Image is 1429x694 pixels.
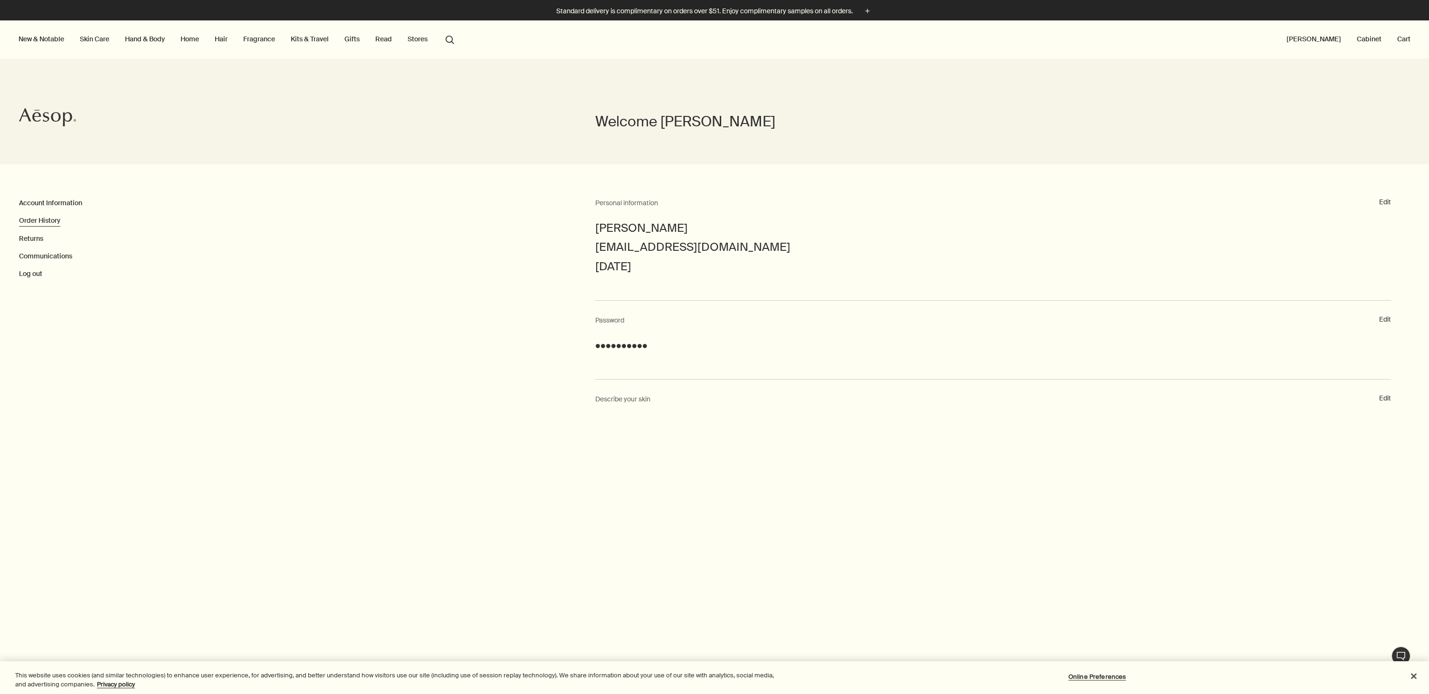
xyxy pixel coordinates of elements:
[17,33,66,45] button: New & Notable
[1379,394,1391,403] button: Edit
[595,219,1391,238] div: [PERSON_NAME]
[19,234,43,243] a: Returns
[406,33,429,45] button: Stores
[1403,666,1424,687] button: Close
[343,33,362,45] a: Gifts
[19,198,595,279] nav: My Account Page Menu Navigation
[19,199,82,207] a: Account Information
[17,20,458,58] nav: primary
[19,269,42,279] button: Log out
[1379,198,1391,207] button: Edit
[1379,315,1391,324] button: Edit
[1285,33,1343,45] button: [PERSON_NAME]
[17,105,78,132] a: Aesop
[241,33,277,45] a: Fragrance
[97,680,135,688] a: More information about your privacy, opens in a new tab
[78,33,111,45] a: Skin Care
[373,33,394,45] a: Read
[556,6,853,16] p: Standard delivery is complimentary on orders over $51. Enjoy complimentary samples on all orders.
[595,257,1391,276] div: [DATE]
[595,238,1391,257] div: [EMAIL_ADDRESS][DOMAIN_NAME]
[19,108,76,127] svg: Aesop
[1391,646,1410,665] button: Live Assistance
[1395,33,1412,45] button: Cart
[595,198,1367,209] h2: Personal information
[289,33,331,45] a: Kits & Travel
[556,6,873,17] button: Standard delivery is complimentary on orders over $51. Enjoy complimentary samples on all orders.
[19,252,72,260] a: Communications
[213,33,229,45] a: Hair
[123,33,167,45] a: Hand & Body
[1067,667,1127,686] button: Online Preferences, Opens the preference center dialog
[441,30,458,48] button: Open search
[1285,20,1412,58] nav: supplementary
[595,315,1367,326] h2: Password
[15,671,786,689] div: This website uses cookies (and similar technologies) to enhance user experience, for advertising,...
[595,336,1391,355] div: ••••••••••
[595,394,1367,405] h2: Describe your skin
[19,216,60,225] a: Order History
[1355,33,1383,45] a: Cabinet
[179,33,201,45] a: Home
